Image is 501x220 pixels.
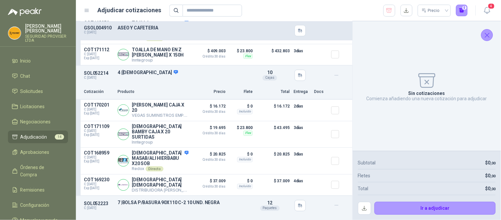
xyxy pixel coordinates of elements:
a: Aprobaciones [8,146,68,158]
p: Inntegroup [132,140,189,145]
p: $ 37.009 [257,177,290,193]
p: VEGAS SUMINISTROS EMPRESARIALES S A S [132,113,189,118]
p: 4 días [294,177,310,185]
div: Directo [146,166,163,172]
a: Configuración [8,199,68,211]
span: C: [DATE] [84,183,114,187]
p: COT171109 [84,124,114,129]
img: Company Logo [118,105,129,116]
span: Remisiones [20,186,45,194]
span: ,00 [491,161,496,165]
img: Company Logo [118,129,129,140]
div: Cajas [263,75,277,81]
img: Logo peakr [8,8,42,16]
img: Company Logo [118,155,129,166]
a: Licitaciones [8,100,68,113]
div: Incluido [237,109,253,114]
span: Crédito 30 días [193,55,226,58]
span: 14 [55,134,64,140]
span: Crédito 30 días [193,185,226,189]
p: $ [485,159,496,166]
p: $ 20.825 [257,151,290,172]
p: SOL052214 [84,71,114,76]
p: [PERSON_NAME] [PERSON_NAME] [25,24,68,33]
span: Solicitudes [20,88,43,95]
p: Sin cotizaciones [409,91,445,96]
a: Solicitudes [8,85,68,98]
span: C: [DATE] [84,156,114,160]
p: 3 días [294,151,310,158]
p: $ 0 [230,103,253,110]
p: $ 16.172 [257,103,290,118]
p: $ [485,185,496,192]
div: Flex [243,131,253,136]
span: Adjudicación [20,133,47,141]
span: Negociaciones [20,118,51,125]
p: Entrega [294,89,310,95]
p: Total [358,185,369,192]
img: Company Logo [118,49,129,60]
p: COT170201 [84,103,114,108]
button: Cerrar [481,29,493,41]
p: GSOL004910 [84,25,114,30]
span: Órdenes de Compra [20,164,62,178]
p: ASEO Y CAFETERIA [118,25,249,30]
p: Inntegroup [132,58,189,63]
a: Adjudicación14 [8,131,68,143]
h1: Adjudicar cotizaciones [98,6,161,15]
span: Exp: [DATE] [84,56,114,60]
span: Exp: [DATE] [84,133,114,137]
p: COT168959 [84,151,114,156]
p: $ 20.825 [193,151,226,162]
p: $ 19.695 [193,124,226,135]
div: Precio [422,6,441,16]
p: 7 | BOLSA P/BASURA 90X110 C-2 10 UND. NEGRA [118,200,249,205]
p: $ [485,172,496,179]
a: Órdenes de Compra [8,161,68,181]
button: Ir a adjudicar [375,202,496,215]
div: Flex [243,54,253,59]
p: $ 432.803 [257,47,290,63]
p: $ 23.800 [230,124,253,132]
span: 0 [488,160,496,165]
p: $ 409.003 [193,47,226,58]
p: DISTRIBUIDORA [PERSON_NAME] G S.A [132,188,189,193]
p: $ 0 [230,177,253,185]
span: 4 [488,3,495,9]
button: 0 [456,5,468,17]
span: ,00 [491,187,496,191]
p: COT171112 [84,47,114,52]
span: Configuración [20,201,50,209]
span: Exp: [DATE] [84,112,114,116]
p: [DEMOGRAPHIC_DATA] [DEMOGRAPHIC_DATA] [132,177,189,188]
a: Inicio [8,55,68,67]
p: $ 37.009 [193,177,226,189]
span: Exp: [DATE] [84,187,114,191]
a: Remisiones [8,184,68,196]
p: Total [257,89,290,95]
p: C: [DATE] [84,206,114,210]
p: C: [DATE] [84,30,114,34]
p: Flete [230,89,253,95]
a: Negociaciones [8,115,68,128]
span: Crédito 30 días [193,132,226,135]
span: C: [DATE] [84,108,114,112]
p: 4 | [DEMOGRAPHIC_DATA] [118,70,249,76]
span: 10 [267,70,272,75]
span: Crédito 30 días [193,158,226,162]
p: Cotización [84,89,114,95]
p: C: [DATE] [84,76,114,80]
span: Inicio [20,57,31,65]
a: Chat [8,70,68,82]
p: 2 días [294,103,310,110]
p: [PERSON_NAME] CAJA X 20 [132,103,189,113]
p: SOL052223 [84,201,114,206]
div: Incluido [237,157,253,162]
span: 0 [488,186,496,191]
div: Incluido [237,184,253,189]
p: Redox [132,166,189,172]
p: Subtotal [358,159,376,166]
p: Fletes [358,172,371,179]
span: ,00 [491,174,496,178]
p: $ 0 [230,151,253,158]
